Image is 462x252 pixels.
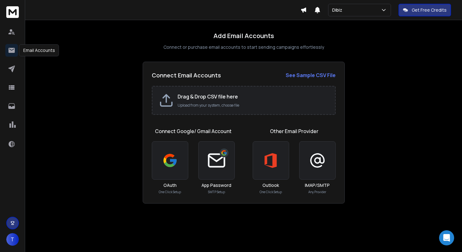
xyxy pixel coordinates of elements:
button: T [6,233,19,246]
h2: Drag & Drop CSV file here [178,93,329,100]
p: Upload from your system, choose file [178,103,329,108]
h2: Connect Email Accounts [152,71,221,80]
p: One Click Setup [159,190,181,194]
p: Get Free Credits [412,7,447,13]
strong: See Sample CSV File [286,72,336,79]
p: Any Provider [308,190,326,194]
button: Get Free Credits [399,4,451,16]
h3: App Password [201,182,231,188]
h1: Connect Google/ Gmail Account [155,127,232,135]
h3: Outlook [262,182,279,188]
p: Dibiz [332,7,345,13]
p: Connect or purchase email accounts to start sending campaigns effortlessly [163,44,324,50]
h1: Add Email Accounts [213,31,274,40]
p: One Click Setup [260,190,282,194]
div: Email Accounts [19,44,59,56]
h3: IMAP/SMTP [305,182,330,188]
div: Open Intercom Messenger [439,230,454,245]
h1: Other Email Provider [270,127,318,135]
a: See Sample CSV File [286,71,336,79]
h3: OAuth [163,182,177,188]
p: SMTP Setup [208,190,225,194]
